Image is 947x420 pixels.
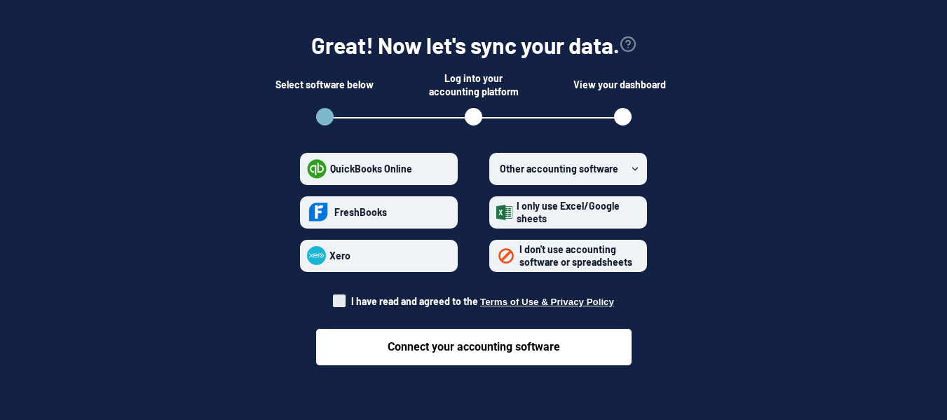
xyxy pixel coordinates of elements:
[307,198,331,226] img: freshbooks
[307,246,326,265] img: xero
[330,163,412,175] strong: QuickBooks Online
[329,250,350,262] strong: Xero
[311,29,620,61] h1: Great! Now let's sync your data.
[496,205,513,220] img: excel
[316,329,632,365] button: Connect your accounting software
[275,71,374,99] div: Select software below
[500,163,618,175] strong: Other accounting software
[620,29,636,61] button: view accounting link security info
[334,206,387,218] strong: FreshBooks
[519,243,632,268] strong: I don't use accounting software or spreadsheets
[614,108,632,126] button: open step 3
[465,108,482,126] button: open step 2
[496,246,516,266] img: none
[425,71,523,99] div: Log into your accounting platform
[480,297,614,307] button: I have read and agreed to the
[307,159,327,179] img: quickbooks-online
[299,108,649,130] ol: Steps Indicator
[517,200,620,224] strong: I only use Excel/Google sheets
[316,108,334,126] button: open step 1
[573,71,672,99] div: View your dashboard
[351,295,614,307] span: I have read and agreed to the
[620,36,636,53] svg: view accounting link security info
